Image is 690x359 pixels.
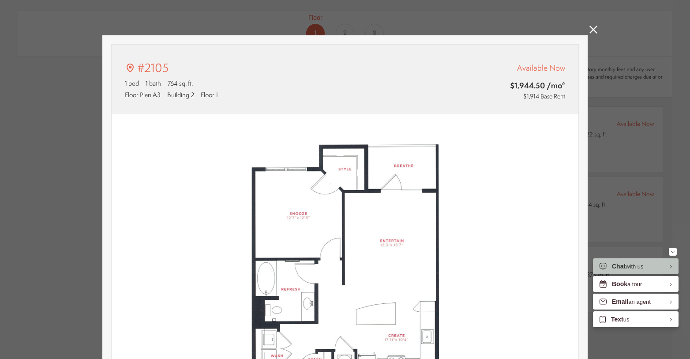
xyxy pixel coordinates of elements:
[517,62,565,73] span: Available Now
[146,79,161,88] span: 1 bath
[201,90,218,99] span: Floor 1
[125,79,139,88] span: 1 bed
[167,90,194,99] span: Building 2
[461,80,565,91] span: $1,944.50 /mo*
[137,60,169,76] p: #2105
[168,79,193,88] span: 764 sq. ft.
[125,90,161,99] span: Floor Plan A3
[523,92,565,101] span: $1,914 Base Rent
